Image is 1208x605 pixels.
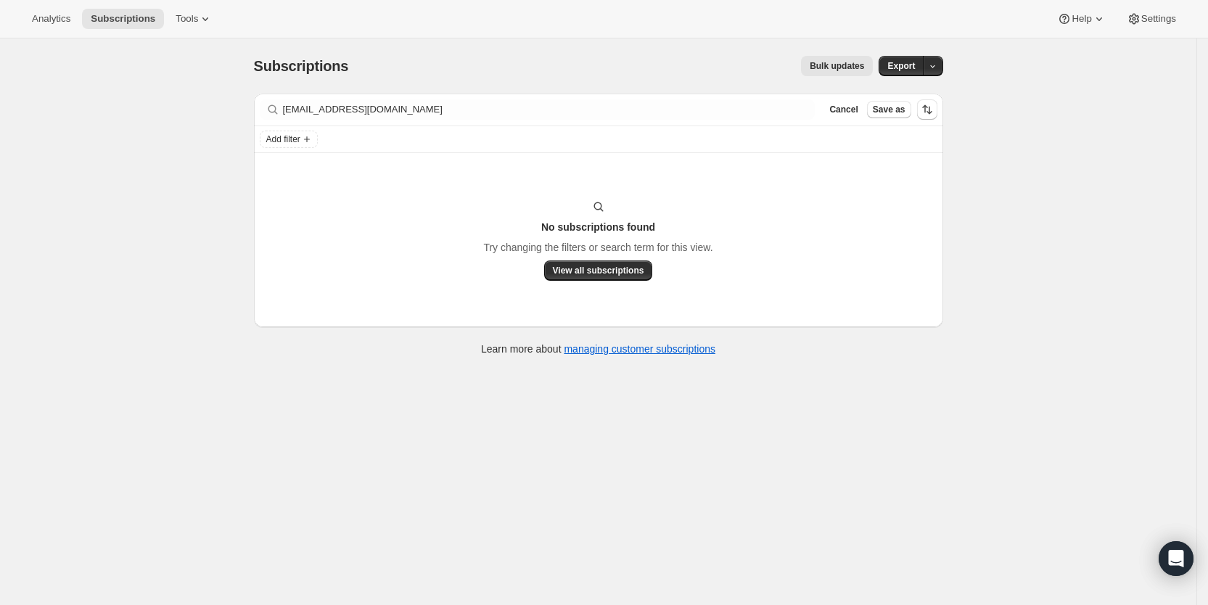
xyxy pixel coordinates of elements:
span: Subscriptions [254,58,349,74]
button: Export [879,56,924,76]
button: Help [1048,9,1114,29]
span: Cancel [829,104,858,115]
button: Sort the results [917,99,937,120]
p: Learn more about [481,342,715,356]
span: Export [887,60,915,72]
button: Cancel [823,101,863,118]
button: Settings [1118,9,1185,29]
span: Subscriptions [91,13,155,25]
a: managing customer subscriptions [564,343,715,355]
button: Save as [867,101,911,118]
button: Add filter [260,131,318,148]
span: Save as [873,104,905,115]
p: Try changing the filters or search term for this view. [483,240,712,255]
input: Filter subscribers [283,99,815,120]
button: Bulk updates [801,56,873,76]
div: Open Intercom Messenger [1159,541,1193,576]
span: Tools [176,13,198,25]
button: Tools [167,9,221,29]
button: View all subscriptions [544,260,653,281]
span: Help [1072,13,1091,25]
span: Bulk updates [810,60,864,72]
button: Analytics [23,9,79,29]
span: Settings [1141,13,1176,25]
span: Analytics [32,13,70,25]
h3: No subscriptions found [541,220,655,234]
span: View all subscriptions [553,265,644,276]
span: Add filter [266,133,300,145]
button: Subscriptions [82,9,164,29]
